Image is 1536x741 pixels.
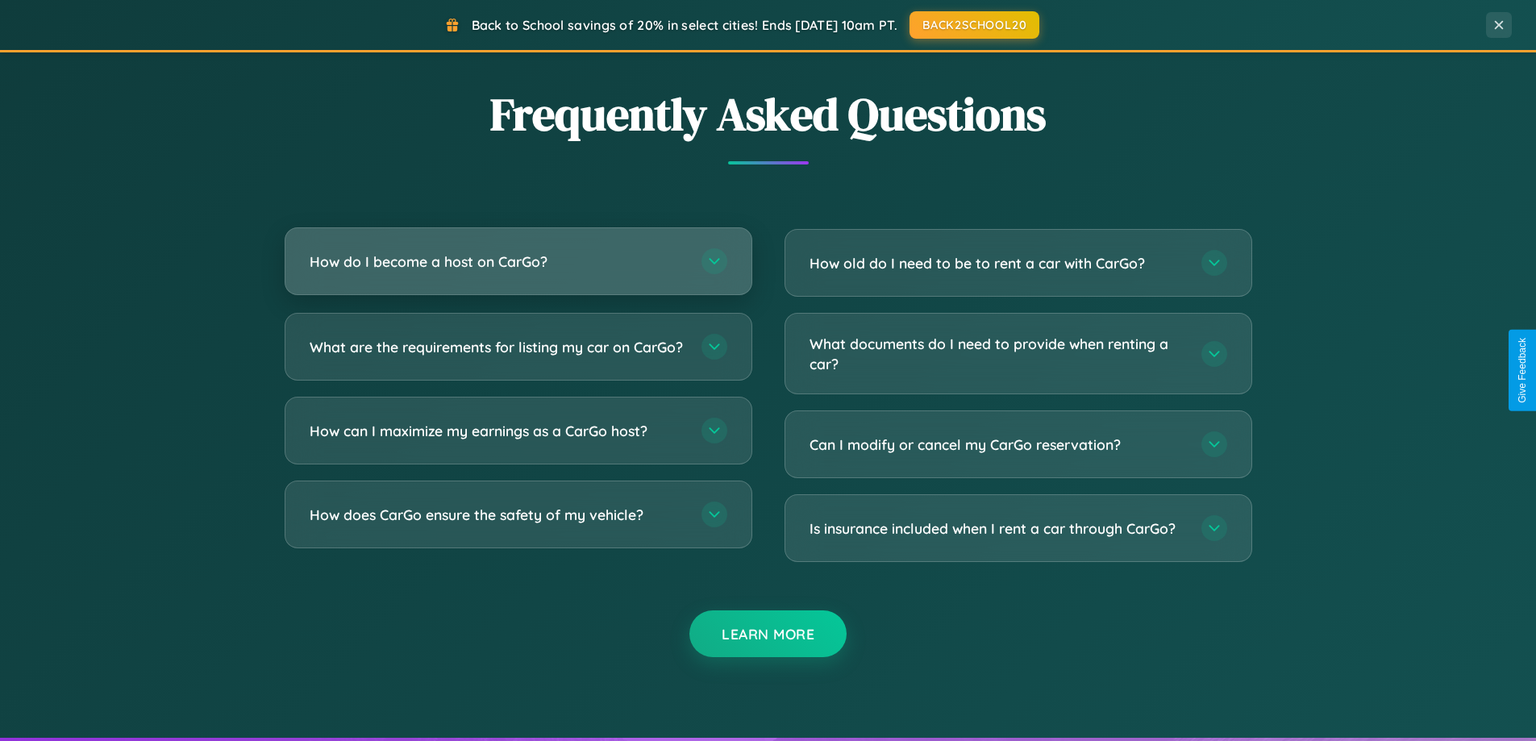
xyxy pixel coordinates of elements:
[310,421,685,441] h3: How can I maximize my earnings as a CarGo host?
[310,505,685,525] h3: How does CarGo ensure the safety of my vehicle?
[285,83,1252,145] h2: Frequently Asked Questions
[810,435,1185,455] h3: Can I modify or cancel my CarGo reservation?
[810,253,1185,273] h3: How old do I need to be to rent a car with CarGo?
[910,11,1039,39] button: BACK2SCHOOL20
[310,252,685,272] h3: How do I become a host on CarGo?
[810,518,1185,539] h3: Is insurance included when I rent a car through CarGo?
[472,17,897,33] span: Back to School savings of 20% in select cities! Ends [DATE] 10am PT.
[689,610,847,657] button: Learn More
[1517,338,1528,403] div: Give Feedback
[810,334,1185,373] h3: What documents do I need to provide when renting a car?
[310,337,685,357] h3: What are the requirements for listing my car on CarGo?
